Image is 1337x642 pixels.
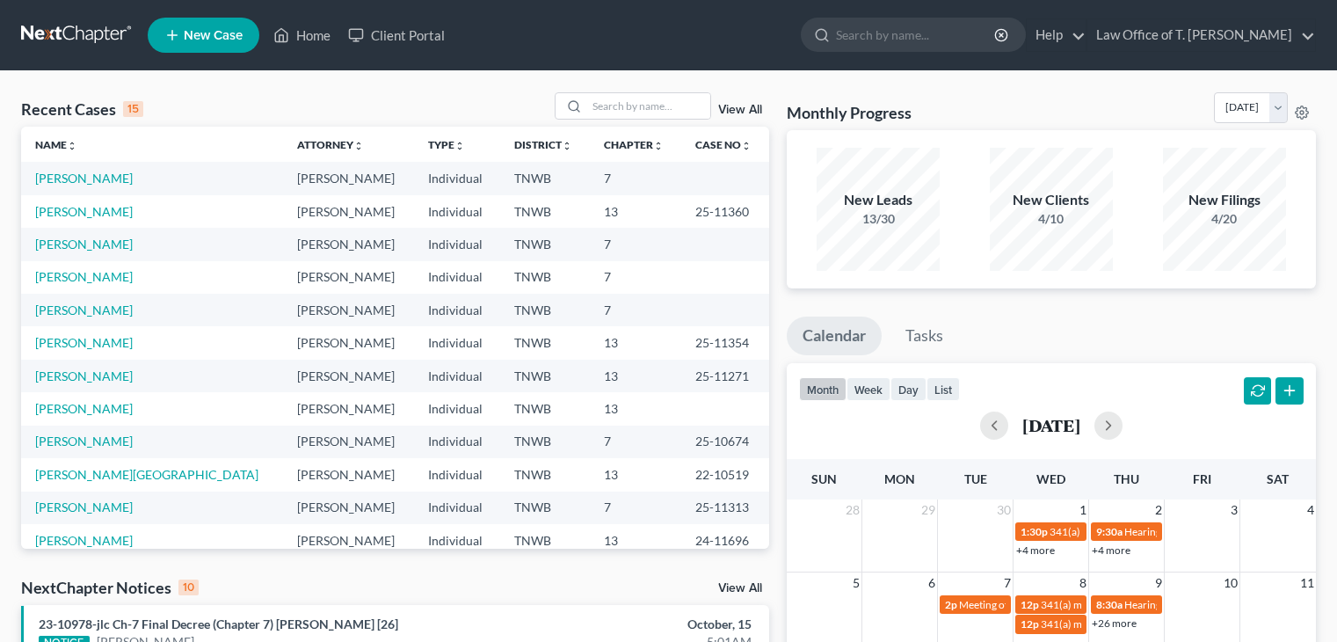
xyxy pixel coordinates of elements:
[339,19,454,51] a: Client Portal
[414,392,500,425] td: Individual
[283,360,414,392] td: [PERSON_NAME]
[414,326,500,359] td: Individual
[414,458,500,491] td: Individual
[1078,573,1088,594] span: 8
[990,210,1113,228] div: 4/10
[1022,416,1080,434] h2: [DATE]
[67,141,77,151] i: unfold_more
[283,524,414,557] td: [PERSON_NAME]
[1041,598,1210,611] span: 341(a) meeting for [PERSON_NAME]
[1027,19,1086,51] a: Help
[283,458,414,491] td: [PERSON_NAME]
[1021,598,1039,611] span: 12p
[500,492,590,524] td: TNWB
[851,573,861,594] span: 5
[695,138,752,151] a: Case Nounfold_more
[1096,598,1123,611] span: 8:30a
[1153,500,1164,521] span: 2
[1163,190,1286,210] div: New Filings
[1041,617,1210,631] span: 341(a) meeting for [PERSON_NAME]
[590,458,681,491] td: 13
[414,162,500,194] td: Individual
[35,171,133,186] a: [PERSON_NAME]
[926,377,960,401] button: list
[35,138,77,151] a: Nameunfold_more
[817,210,940,228] div: 13/30
[964,471,987,486] span: Tue
[718,104,762,116] a: View All
[590,162,681,194] td: 7
[500,524,590,557] td: TNWB
[1087,19,1315,51] a: Law Office of T. [PERSON_NAME]
[283,195,414,228] td: [PERSON_NAME]
[283,162,414,194] td: [PERSON_NAME]
[283,492,414,524] td: [PERSON_NAME]
[414,294,500,326] td: Individual
[283,426,414,458] td: [PERSON_NAME]
[562,141,572,151] i: unfold_more
[890,317,959,355] a: Tasks
[35,500,133,514] a: [PERSON_NAME]
[590,261,681,294] td: 7
[681,326,769,359] td: 25-11354
[21,98,143,120] div: Recent Cases
[1092,616,1137,630] a: +26 more
[787,102,912,123] h3: Monthly Progress
[787,317,882,355] a: Calendar
[1036,471,1065,486] span: Wed
[590,360,681,392] td: 13
[35,434,133,449] a: [PERSON_NAME]
[884,471,915,486] span: Mon
[681,492,769,524] td: 25-11313
[414,524,500,557] td: Individual
[1002,573,1013,594] span: 7
[500,228,590,260] td: TNWB
[741,141,752,151] i: unfold_more
[414,426,500,458] td: Individual
[184,29,243,42] span: New Case
[178,580,199,595] div: 10
[1050,525,1219,538] span: 341(a) meeting for [PERSON_NAME]
[681,458,769,491] td: 22-10519
[35,401,133,416] a: [PERSON_NAME]
[21,577,199,598] div: NextChapter Notices
[653,141,664,151] i: unfold_more
[1078,500,1088,521] span: 1
[35,303,133,317] a: [PERSON_NAME]
[1021,617,1039,631] span: 12p
[39,616,398,631] a: 23-10978-jlc Ch-7 Final Decree (Chapter 7) [PERSON_NAME] [26]
[454,141,465,151] i: unfold_more
[500,261,590,294] td: TNWB
[681,195,769,228] td: 25-11360
[500,360,590,392] td: TNWB
[1124,598,1261,611] span: Hearing for [PERSON_NAME]
[526,616,752,633] div: October, 15
[811,471,837,486] span: Sun
[265,19,339,51] a: Home
[297,138,364,151] a: Attorneyunfold_more
[590,195,681,228] td: 13
[590,426,681,458] td: 7
[500,426,590,458] td: TNWB
[414,492,500,524] td: Individual
[500,195,590,228] td: TNWB
[500,392,590,425] td: TNWB
[590,294,681,326] td: 7
[1092,544,1130,557] a: +4 more
[1222,573,1239,594] span: 10
[35,237,133,252] a: [PERSON_NAME]
[414,360,500,392] td: Individual
[1163,210,1286,228] div: 4/20
[123,101,143,117] div: 15
[283,294,414,326] td: [PERSON_NAME]
[353,141,364,151] i: unfold_more
[681,360,769,392] td: 25-11271
[836,18,997,51] input: Search by name...
[35,269,133,284] a: [PERSON_NAME]
[590,228,681,260] td: 7
[428,138,465,151] a: Typeunfold_more
[35,467,258,482] a: [PERSON_NAME][GEOGRAPHIC_DATA]
[35,368,133,383] a: [PERSON_NAME]
[283,326,414,359] td: [PERSON_NAME]
[283,261,414,294] td: [PERSON_NAME]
